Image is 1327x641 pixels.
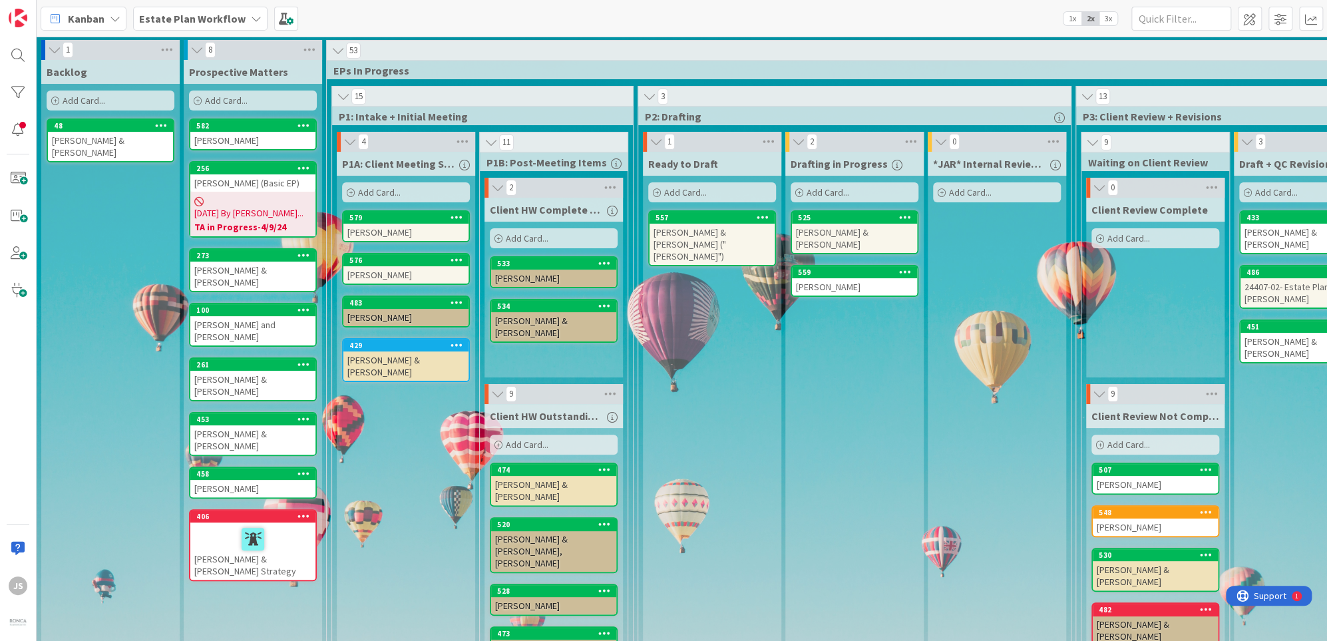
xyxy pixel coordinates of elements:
[190,425,315,455] div: [PERSON_NAME] & [PERSON_NAME]
[190,468,315,497] div: 458[PERSON_NAME]
[343,212,469,224] div: 579
[196,415,315,424] div: 453
[189,467,317,499] a: 458[PERSON_NAME]
[490,584,618,616] a: 528[PERSON_NAME]
[497,520,616,529] div: 520
[1099,12,1117,25] span: 3x
[491,300,616,312] div: 534
[54,121,173,130] div: 48
[792,212,917,253] div: 525[PERSON_NAME] & [PERSON_NAME]
[1107,439,1150,451] span: Add Card...
[792,224,917,253] div: [PERSON_NAME] & [PERSON_NAME]
[1091,463,1219,495] a: 507[PERSON_NAME]
[1095,89,1110,105] span: 13
[342,338,470,382] a: 429[PERSON_NAME] & [PERSON_NAME]
[9,614,27,632] img: avatar
[1099,550,1218,560] div: 530
[190,304,315,345] div: 100[PERSON_NAME] and [PERSON_NAME]
[648,210,776,266] a: 557[PERSON_NAME] & [PERSON_NAME] ("[PERSON_NAME]")
[1093,549,1218,561] div: 530
[190,359,315,400] div: 261[PERSON_NAME] & [PERSON_NAME]
[196,121,315,130] div: 582
[189,303,317,347] a: 100[PERSON_NAME] and [PERSON_NAME]
[792,278,917,296] div: [PERSON_NAME]
[791,265,918,297] a: 559[PERSON_NAME]
[1091,203,1208,216] span: Client Review Complete
[189,161,317,238] a: 256[PERSON_NAME] (Basic EP)[DATE] By [PERSON_NAME]...TA in Progress-4/9/24
[491,519,616,572] div: 520[PERSON_NAME] & [PERSON_NAME], [PERSON_NAME]
[342,253,470,285] a: 576[PERSON_NAME]
[506,232,548,244] span: Add Card...
[798,213,917,222] div: 525
[9,576,27,595] div: JS
[490,517,618,573] a: 520[PERSON_NAME] & [PERSON_NAME], [PERSON_NAME]
[497,259,616,268] div: 533
[1099,465,1218,475] div: 507
[491,312,616,341] div: [PERSON_NAME] & [PERSON_NAME]
[63,42,73,58] span: 1
[490,299,618,343] a: 534[PERSON_NAME] & [PERSON_NAME]
[47,65,87,79] span: Backlog
[194,220,311,234] b: TA in Progress-4/9/24
[196,164,315,173] div: 256
[189,357,317,401] a: 261[PERSON_NAME] & [PERSON_NAME]
[792,266,917,296] div: 559[PERSON_NAME]
[1131,7,1231,31] input: Quick Filter...
[190,511,315,580] div: 406[PERSON_NAME] & [PERSON_NAME] Strategy
[346,43,361,59] span: 53
[190,316,315,345] div: [PERSON_NAME] and [PERSON_NAME]
[190,132,315,149] div: [PERSON_NAME]
[48,132,173,161] div: [PERSON_NAME] & [PERSON_NAME]
[1091,409,1219,423] span: Client Review Not Complete
[189,248,317,292] a: 273[PERSON_NAME] & [PERSON_NAME]
[190,174,315,192] div: [PERSON_NAME] (Basic EP)
[343,297,469,326] div: 483[PERSON_NAME]
[349,298,469,308] div: 483
[490,256,618,288] a: 533[PERSON_NAME]
[491,628,616,640] div: 473
[949,186,992,198] span: Add Card...
[1093,507,1218,536] div: 548[PERSON_NAME]
[949,134,960,150] span: 0
[190,468,315,480] div: 458
[189,65,288,79] span: Prospective Matters
[491,270,616,287] div: [PERSON_NAME]
[506,386,516,402] span: 9
[342,296,470,327] a: 483[PERSON_NAME]
[491,258,616,270] div: 533
[343,212,469,241] div: 579[PERSON_NAME]
[486,156,611,169] span: P1B: Post-Meeting Items
[342,157,455,170] span: P1A: Client Meeting Scheduled
[48,120,173,161] div: 48[PERSON_NAME] & [PERSON_NAME]
[490,203,603,216] span: Client HW Complete - Office Work
[189,509,317,581] a: 406[PERSON_NAME] & [PERSON_NAME] Strategy
[196,512,315,521] div: 406
[1063,12,1081,25] span: 1x
[933,157,1046,170] span: *JAR* Internal Review (Goal: 3 biz days)
[1255,186,1298,198] span: Add Card...
[1101,134,1111,150] span: 9
[190,304,315,316] div: 100
[351,89,366,105] span: 15
[1093,561,1218,590] div: [PERSON_NAME] & [PERSON_NAME]
[497,629,616,638] div: 473
[1088,156,1213,169] span: Waiting on Client Review
[190,371,315,400] div: [PERSON_NAME] & [PERSON_NAME]
[205,42,216,58] span: 8
[490,409,603,423] span: Client HW Outstanding - Pre-Drafting Checklist
[648,157,718,170] span: Ready to Draft
[139,12,246,25] b: Estate Plan Workflow
[9,9,27,27] img: Visit kanbanzone.com
[190,162,315,192] div: 256[PERSON_NAME] (Basic EP)
[1081,12,1099,25] span: 2x
[190,250,315,291] div: 273[PERSON_NAME] & [PERSON_NAME]
[343,224,469,241] div: [PERSON_NAME]
[343,254,469,284] div: 576[PERSON_NAME]
[1091,505,1219,537] a: 548[PERSON_NAME]
[343,339,469,381] div: 429[PERSON_NAME] & [PERSON_NAME]
[343,339,469,351] div: 429
[491,519,616,531] div: 520
[491,258,616,287] div: 533[PERSON_NAME]
[1093,464,1218,476] div: 507
[194,206,303,220] span: [DATE] By [PERSON_NAME]...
